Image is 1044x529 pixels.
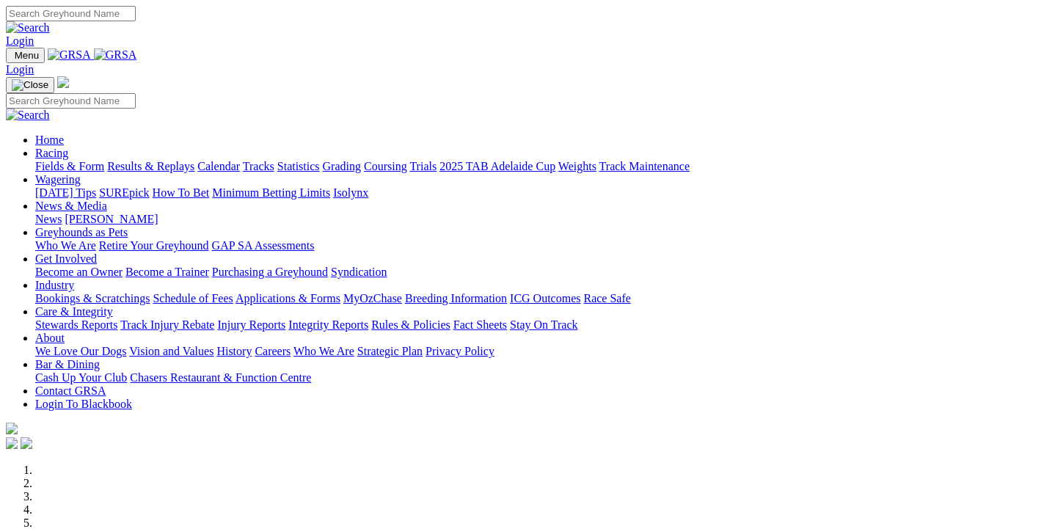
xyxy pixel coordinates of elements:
a: 2025 TAB Adelaide Cup [439,160,555,172]
a: Contact GRSA [35,384,106,397]
a: Vision and Values [129,345,213,357]
div: News & Media [35,213,1038,226]
a: Race Safe [583,292,630,304]
img: Search [6,109,50,122]
input: Search [6,93,136,109]
a: Breeding Information [405,292,507,304]
a: Purchasing a Greyhound [212,266,328,278]
a: Stay On Track [510,318,577,331]
a: Who We Are [293,345,354,357]
a: Minimum Betting Limits [212,186,330,199]
a: Bar & Dining [35,358,100,371]
div: Industry [35,292,1038,305]
img: facebook.svg [6,437,18,449]
a: Login [6,34,34,47]
a: Login To Blackbook [35,398,132,410]
a: Wagering [35,173,81,186]
a: Results & Replays [107,160,194,172]
a: [PERSON_NAME] [65,213,158,225]
a: Stewards Reports [35,318,117,331]
a: Industry [35,279,74,291]
a: Track Injury Rebate [120,318,214,331]
a: Applications & Forms [236,292,340,304]
img: GRSA [94,48,137,62]
div: About [35,345,1038,358]
a: GAP SA Assessments [212,239,315,252]
a: ICG Outcomes [510,292,580,304]
a: [DATE] Tips [35,186,96,199]
a: Grading [323,160,361,172]
input: Search [6,6,136,21]
a: Trials [409,160,437,172]
a: SUREpick [99,186,149,199]
a: Get Involved [35,252,97,265]
a: Schedule of Fees [153,292,233,304]
button: Toggle navigation [6,48,45,63]
a: Become an Owner [35,266,123,278]
a: Injury Reports [217,318,285,331]
a: How To Bet [153,186,210,199]
a: Syndication [331,266,387,278]
a: We Love Our Dogs [35,345,126,357]
a: Racing [35,147,68,159]
a: Track Maintenance [599,160,690,172]
a: Weights [558,160,596,172]
div: Racing [35,160,1038,173]
img: Search [6,21,50,34]
img: GRSA [48,48,91,62]
a: Coursing [364,160,407,172]
a: News & Media [35,200,107,212]
a: Privacy Policy [426,345,494,357]
button: Toggle navigation [6,77,54,93]
a: Chasers Restaurant & Function Centre [130,371,311,384]
a: About [35,332,65,344]
div: Greyhounds as Pets [35,239,1038,252]
a: Cash Up Your Club [35,371,127,384]
a: Care & Integrity [35,305,113,318]
a: Careers [255,345,291,357]
a: Bookings & Scratchings [35,292,150,304]
a: Statistics [277,160,320,172]
a: Greyhounds as Pets [35,226,128,238]
a: Calendar [197,160,240,172]
a: Retire Your Greyhound [99,239,209,252]
a: Rules & Policies [371,318,450,331]
a: Who We Are [35,239,96,252]
div: Bar & Dining [35,371,1038,384]
span: Menu [15,50,39,61]
a: Isolynx [333,186,368,199]
a: Fields & Form [35,160,104,172]
img: logo-grsa-white.png [6,423,18,434]
div: Care & Integrity [35,318,1038,332]
a: Strategic Plan [357,345,423,357]
img: twitter.svg [21,437,32,449]
a: Tracks [243,160,274,172]
a: MyOzChase [343,292,402,304]
a: Integrity Reports [288,318,368,331]
div: Wagering [35,186,1038,200]
a: History [216,345,252,357]
a: Fact Sheets [453,318,507,331]
div: Get Involved [35,266,1038,279]
a: Home [35,134,64,146]
a: Become a Trainer [125,266,209,278]
img: logo-grsa-white.png [57,76,69,88]
a: News [35,213,62,225]
a: Login [6,63,34,76]
img: Close [12,79,48,91]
